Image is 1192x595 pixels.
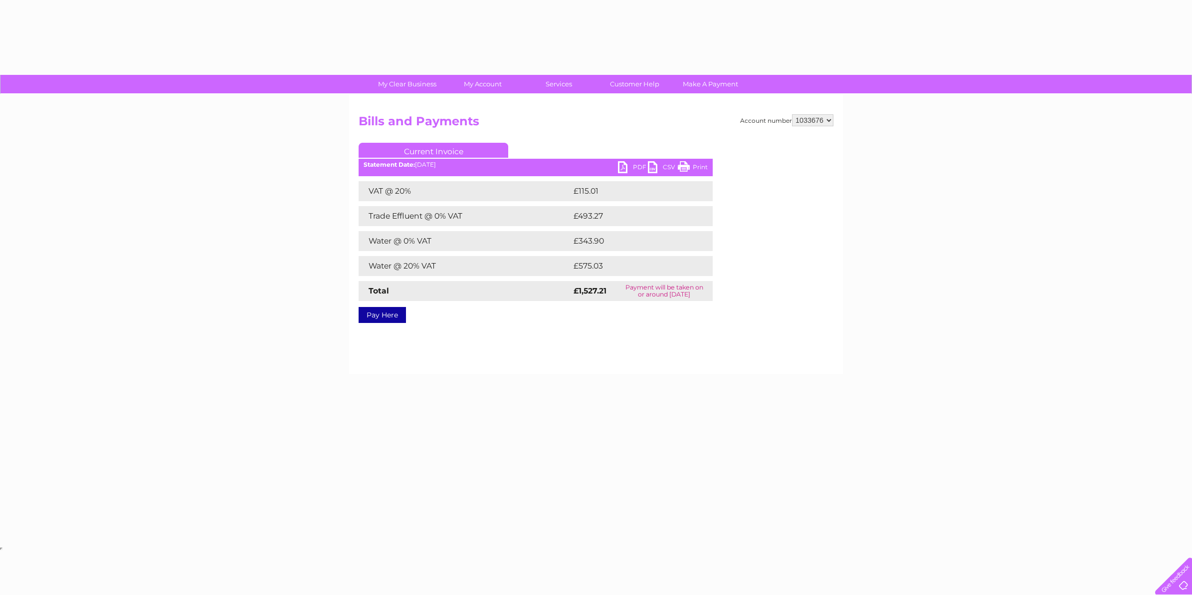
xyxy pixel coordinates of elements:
a: My Clear Business [366,75,448,93]
td: £115.01 [571,181,692,201]
td: Trade Effluent @ 0% VAT [359,206,571,226]
a: Services [518,75,600,93]
a: My Account [442,75,524,93]
a: Pay Here [359,307,406,323]
a: CSV [648,161,678,176]
a: Customer Help [594,75,676,93]
h2: Bills and Payments [359,114,833,133]
a: Current Invoice [359,143,508,158]
a: PDF [618,161,648,176]
td: £343.90 [571,231,695,251]
strong: £1,527.21 [574,286,606,296]
td: £493.27 [571,206,695,226]
a: Print [678,161,708,176]
td: VAT @ 20% [359,181,571,201]
b: Statement Date: [364,161,415,168]
td: £575.03 [571,256,695,276]
td: Payment will be taken on or around [DATE] [615,281,713,301]
div: [DATE] [359,161,713,168]
td: Water @ 0% VAT [359,231,571,251]
a: Make A Payment [669,75,752,93]
div: Account number [740,114,833,126]
td: Water @ 20% VAT [359,256,571,276]
strong: Total [369,286,389,296]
